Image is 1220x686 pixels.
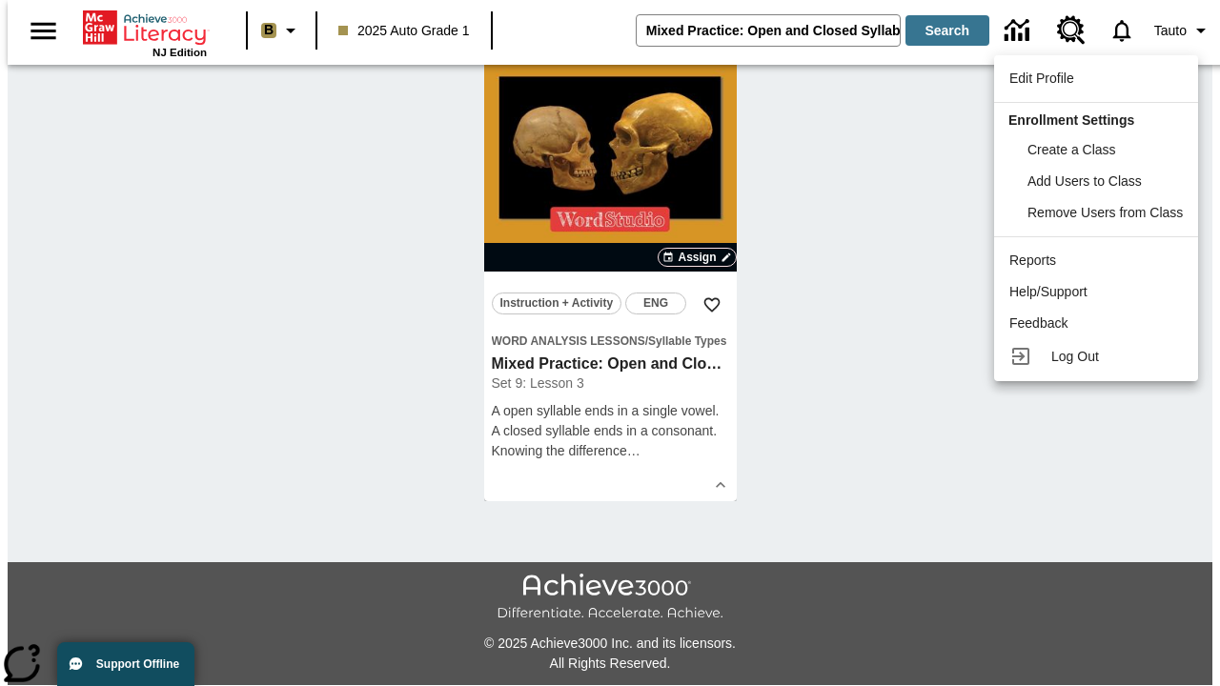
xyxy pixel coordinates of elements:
span: Edit Profile [1009,71,1074,86]
span: Remove Users from Class [1027,205,1183,220]
span: Create a Class [1027,142,1116,157]
span: Log Out [1051,349,1099,364]
span: Reports [1009,252,1056,268]
span: Add Users to Class [1027,173,1142,189]
span: Feedback [1009,315,1067,331]
span: Help/Support [1009,284,1088,299]
span: Enrollment Settings [1008,112,1134,128]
